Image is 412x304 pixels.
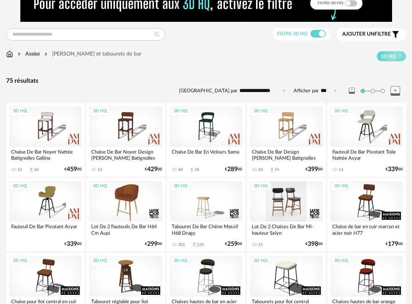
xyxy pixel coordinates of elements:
[258,167,263,172] div: 32
[90,106,110,116] div: 3D HQ
[388,242,398,247] span: 179
[294,88,319,94] label: Afficher par
[327,178,406,252] a: 3D HQ Chaise de bar en cuir marron et acier noir H77 €17900
[9,147,82,162] div: Chaise De Bar Noyer Nattée Batignolles Gallina
[6,77,406,85] div: 75 résultats
[386,167,403,172] div: € 00
[179,88,238,94] label: [GEOGRAPHIC_DATA] par
[86,103,165,177] a: 3D HQ Chaise De Bar Noyer Design [PERSON_NAME] Batignolles 12 €42900
[305,242,323,247] div: € 00
[258,242,263,247] div: 21
[391,30,400,39] span: Filter icon
[197,242,204,247] div: 125
[147,167,158,172] span: 429
[339,167,343,172] div: 13
[34,167,39,172] div: 26
[225,242,242,247] div: € 00
[227,167,238,172] span: 289
[28,167,34,173] span: Download icon
[305,167,323,172] div: € 00
[277,31,307,36] span: Filtre 3D HQ
[145,242,162,247] div: € 00
[6,50,13,58] img: svg+xml;base64,PHN2ZyB3aWR0aD0iMTYiIGhlaWdodD0iMTciIHZpZXdCb3g9IjAgMCAxNiAxNyIgZmlsbD0ibm9uZSIgeG...
[16,50,40,58] div: Assise
[308,167,318,172] span: 399
[6,103,85,177] a: 3D HQ Chaise De Bar Noyer Nattée Batignolles Gallina 52 Download icon 26 €45900
[145,167,162,172] div: € 00
[178,167,183,172] div: 60
[247,178,325,252] a: 3D HQ Lot De 2 Chaises De Bar Mi-hauteur Selyn 21 €39800
[247,103,325,177] a: 3D HQ Chaise De Bar Design [PERSON_NAME] Batignolles 32 Download icon 14 €39900
[89,222,162,237] div: Lot De 2 Fauteuils De Bar H64 Cm Aupi
[170,222,242,237] div: Tabouret De Bar Chêne Massif H68 Dragy
[64,242,82,247] div: € 00
[331,181,351,191] div: 3D HQ
[250,106,271,116] div: 3D HQ
[10,181,30,191] div: 3D HQ
[64,167,82,172] div: € 00
[170,181,191,191] div: 3D HQ
[90,256,110,266] div: 3D HQ
[178,242,185,247] div: 201
[10,106,30,116] div: 3D HQ
[250,147,322,162] div: Chaise De Bar Design [PERSON_NAME] Batignolles
[342,31,374,37] span: Ajouter un
[275,167,279,172] div: 14
[170,256,191,266] div: 3D HQ
[147,242,158,247] span: 299
[330,147,403,162] div: Fauteuil De Bar Pivotant Toile Nattée Asyar
[9,222,82,237] div: Fauteuil De Bar Pivotant Asyar
[90,181,110,191] div: 3D HQ
[308,242,318,247] span: 398
[386,242,403,247] div: € 00
[67,167,77,172] span: 459
[170,147,242,162] div: Chaise De Bar En Velours Sama
[89,147,162,162] div: Chaise De Bar Noyer Design [PERSON_NAME] Batignolles
[86,178,165,252] a: 3D HQ Lot De 2 Fauteuils De Bar H64 Cm Aupi €29900
[16,50,22,58] img: svg+xml;base64,PHN2ZyB3aWR0aD0iMTYiIGhlaWdodD0iMTYiIHZpZXdCb3g9IjAgMCAxNiAxNiIgZmlsbD0ibm9uZSIgeG...
[250,181,271,191] div: 3D HQ
[250,222,322,237] div: Lot De 2 Chaises De Bar Mi-hauteur Selyn
[18,167,22,172] div: 52
[250,256,271,266] div: 3D HQ
[388,167,398,172] span: 339
[189,167,195,173] span: Download icon
[98,167,102,172] div: 12
[342,31,391,38] span: filtre
[225,167,242,172] div: € 00
[170,106,191,116] div: 3D HQ
[336,28,406,41] button: Ajouter unfiltre Filter icon
[167,103,245,177] a: 3D HQ Chaise De Bar En Velours Sama 60 Download icon 28 €28900
[191,242,197,247] span: Download icon
[269,167,275,173] span: Download icon
[330,222,403,237] div: Chaise de bar en cuir marron et acier noir H77
[331,256,351,266] div: 3D HQ
[10,256,30,266] div: 3D HQ
[331,106,351,116] div: 3D HQ
[167,178,245,252] a: 3D HQ Tabouret De Bar Chêne Massif H68 Dragy 201 Download icon 125 €25900
[67,242,77,247] span: 339
[195,167,199,172] div: 28
[6,178,85,252] a: 3D HQ Fauteuil De Bar Pivotant Asyar €33900
[227,242,238,247] span: 259
[381,53,396,59] span: 3D HQ
[327,103,406,177] a: 3D HQ Fauteuil De Bar Pivotant Toile Nattée Asyar 13 €33900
